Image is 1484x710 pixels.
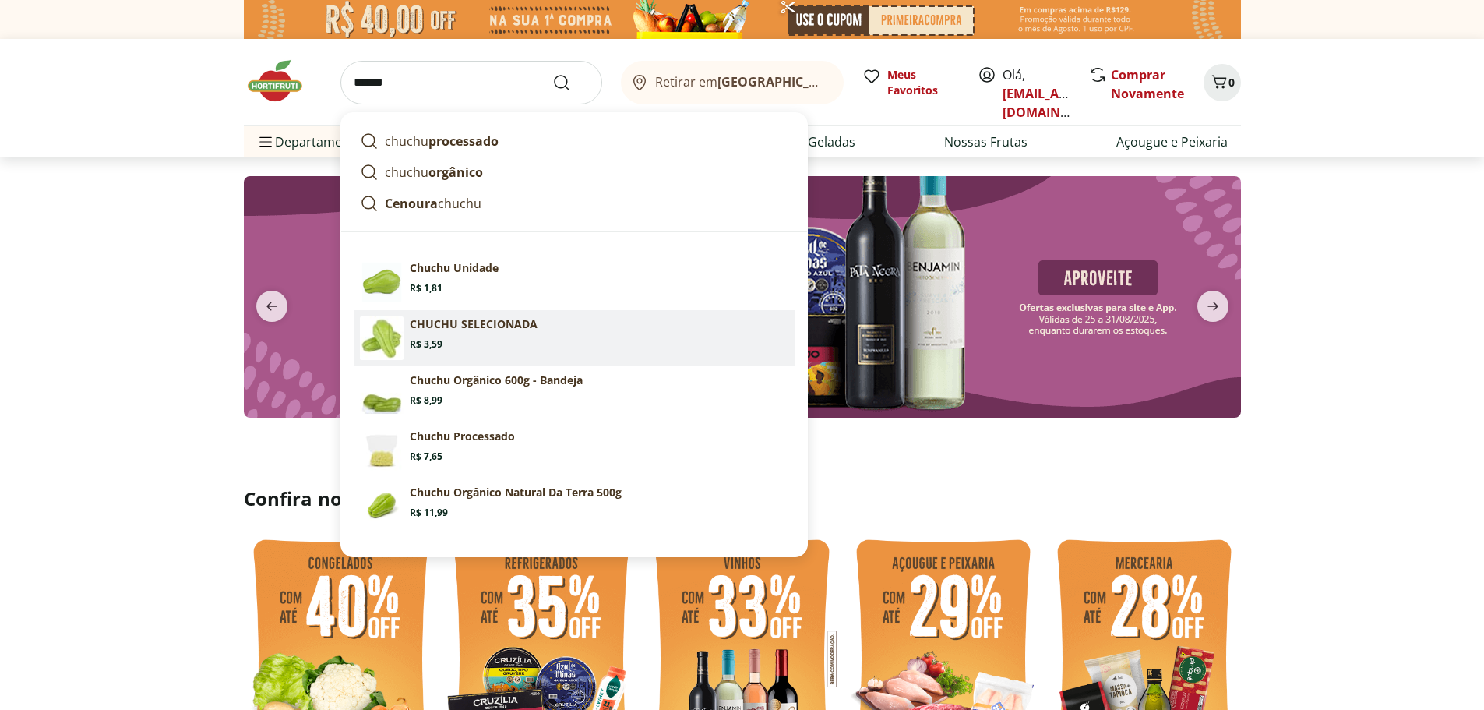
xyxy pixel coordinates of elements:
a: Açougue e Peixaria [1116,132,1228,151]
img: Principal [360,316,404,360]
strong: Cenoura [385,195,438,212]
input: search [340,61,602,104]
img: Principal [360,373,404,416]
button: Retirar em[GEOGRAPHIC_DATA]/[GEOGRAPHIC_DATA] [621,61,844,104]
p: Chuchu Orgânico 600g - Bandeja [410,373,583,388]
p: Chuchu Unidade [410,260,499,276]
span: R$ 8,99 [410,394,442,407]
strong: processado [428,132,499,150]
span: 0 [1228,75,1235,90]
strong: orgânico [428,164,483,181]
img: Chuchu Unidade [360,260,404,304]
a: PrincipalCHUCHU SELECIONADAR$ 3,59 [354,310,795,366]
a: Cenourachuchu [354,188,795,219]
img: Principal [360,485,404,528]
p: chuchu [385,194,481,213]
button: next [1185,291,1241,322]
a: Comprar Novamente [1111,66,1184,102]
span: Retirar em [655,75,827,89]
p: Chuchu Processado [410,429,515,444]
span: Departamentos [256,123,368,161]
p: CHUCHU SELECIONADA [410,316,538,332]
span: R$ 7,65 [410,450,442,463]
span: Meus Favoritos [887,67,959,98]
a: Meus Favoritos [862,67,959,98]
a: chuchuprocessado [354,125,795,157]
button: Menu [256,123,275,161]
a: PrincipalChuchu Orgânico Natural Da Terra 500gR$ 11,99 [354,479,795,535]
img: Principal [360,429,404,472]
span: Olá, [1003,65,1072,122]
button: Submit Search [552,73,590,92]
a: Chuchu UnidadeChuchu UnidadeR$ 1,81 [354,254,795,310]
p: chuchu [385,132,499,150]
button: Carrinho [1204,64,1241,101]
a: Nossas Frutas [944,132,1028,151]
img: Hortifruti [244,58,322,104]
b: [GEOGRAPHIC_DATA]/[GEOGRAPHIC_DATA] [717,73,980,90]
p: Chuchu Orgânico Natural Da Terra 500g [410,485,622,500]
button: previous [244,291,300,322]
span: R$ 3,59 [410,338,442,351]
a: chuchuorgânico [354,157,795,188]
a: [EMAIL_ADDRESS][DOMAIN_NAME] [1003,85,1111,121]
a: PrincipalChuchu Orgânico 600g - BandejaR$ 8,99 [354,366,795,422]
h2: Confira nossos descontos exclusivos [244,486,1241,511]
p: chuchu [385,163,483,182]
a: PrincipalChuchu ProcessadoR$ 7,65 [354,422,795,479]
span: R$ 1,81 [410,282,442,295]
span: R$ 11,99 [410,507,448,519]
